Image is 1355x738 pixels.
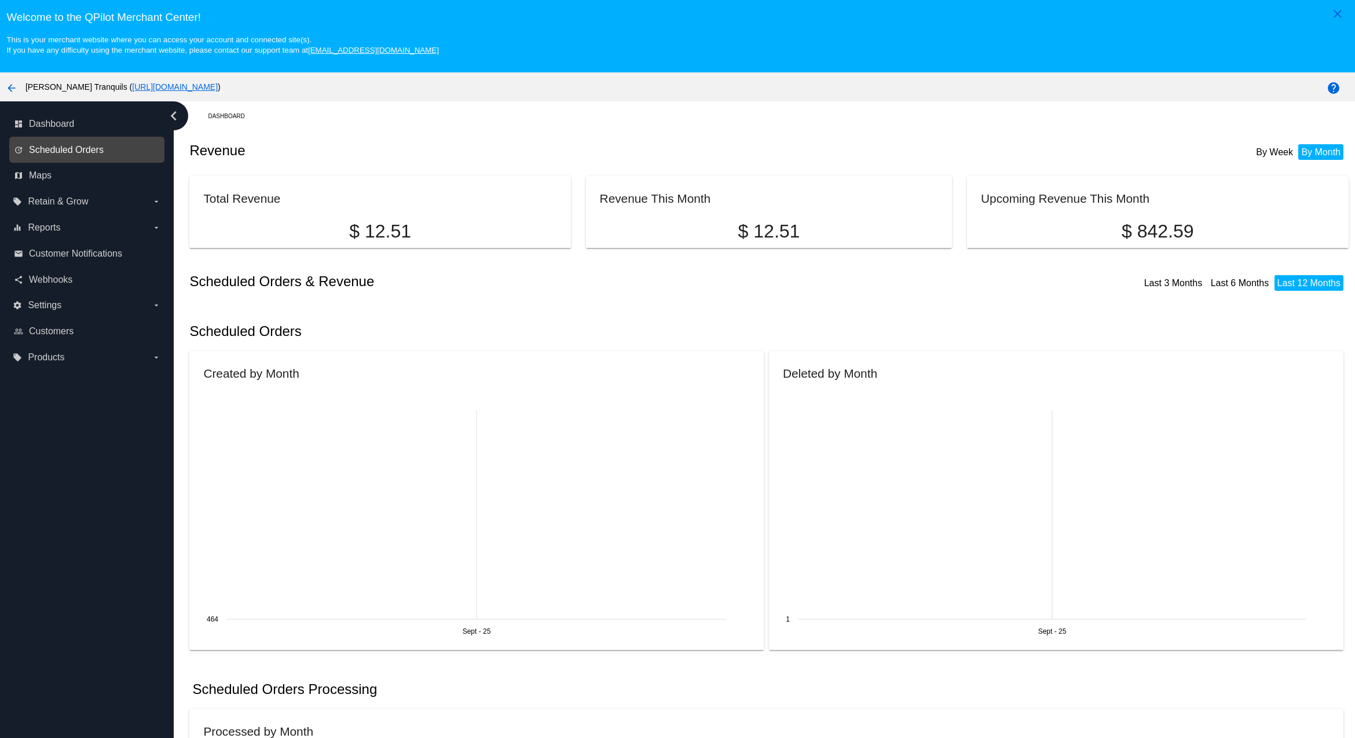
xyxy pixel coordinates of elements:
[463,627,491,635] text: Sept - 25
[13,223,22,232] i: equalizer
[25,82,221,92] span: [PERSON_NAME] Tranquils ( )
[6,35,438,54] small: This is your merchant website where you can access your account and connected site(s). If you hav...
[1327,81,1341,95] mat-icon: help
[13,301,22,310] i: settings
[14,327,23,336] i: people_outline
[28,196,88,207] span: Retain & Grow
[600,221,939,242] p: $ 12.51
[164,107,183,125] i: chevron_left
[132,82,218,92] a: [URL][DOMAIN_NAME]
[203,192,280,205] h2: Total Revenue
[14,171,23,180] i: map
[152,223,161,232] i: arrow_drop_down
[981,192,1149,205] h2: Upcoming Revenue This Month
[14,141,161,159] a: update Scheduled Orders
[152,353,161,362] i: arrow_drop_down
[14,115,161,133] a: dashboard Dashboard
[14,166,161,185] a: map Maps
[1253,144,1296,160] li: By Week
[189,143,769,159] h2: Revenue
[203,725,313,738] h2: Processed by Month
[152,301,161,310] i: arrow_drop_down
[5,81,19,95] mat-icon: arrow_back
[152,197,161,206] i: arrow_drop_down
[981,221,1334,242] p: $ 842.59
[28,352,64,363] span: Products
[208,107,255,125] a: Dashboard
[14,322,161,341] a: people_outline Customers
[14,271,161,289] a: share Webhooks
[14,244,161,263] a: email Customer Notifications
[29,326,74,337] span: Customers
[29,119,74,129] span: Dashboard
[13,197,22,206] i: local_offer
[207,615,218,623] text: 464
[29,275,72,285] span: Webhooks
[14,275,23,284] i: share
[189,323,769,339] h2: Scheduled Orders
[13,353,22,362] i: local_offer
[192,681,377,697] h2: Scheduled Orders Processing
[29,145,104,155] span: Scheduled Orders
[1298,144,1343,160] li: By Month
[29,170,52,181] span: Maps
[29,249,122,259] span: Customer Notifications
[14,249,23,258] i: email
[14,119,23,129] i: dashboard
[783,367,877,380] h2: Deleted by Month
[1211,278,1269,288] a: Last 6 Months
[600,192,711,205] h2: Revenue This Month
[189,273,769,290] h2: Scheduled Orders & Revenue
[6,11,1348,24] h3: Welcome to the QPilot Merchant Center!
[28,222,60,233] span: Reports
[203,367,299,380] h2: Created by Month
[14,145,23,155] i: update
[786,615,790,623] text: 1
[1331,7,1345,21] mat-icon: close
[1038,627,1067,635] text: Sept - 25
[203,221,556,242] p: $ 12.51
[28,300,61,310] span: Settings
[1277,278,1341,288] a: Last 12 Months
[308,46,439,54] a: [EMAIL_ADDRESS][DOMAIN_NAME]
[1144,278,1203,288] a: Last 3 Months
